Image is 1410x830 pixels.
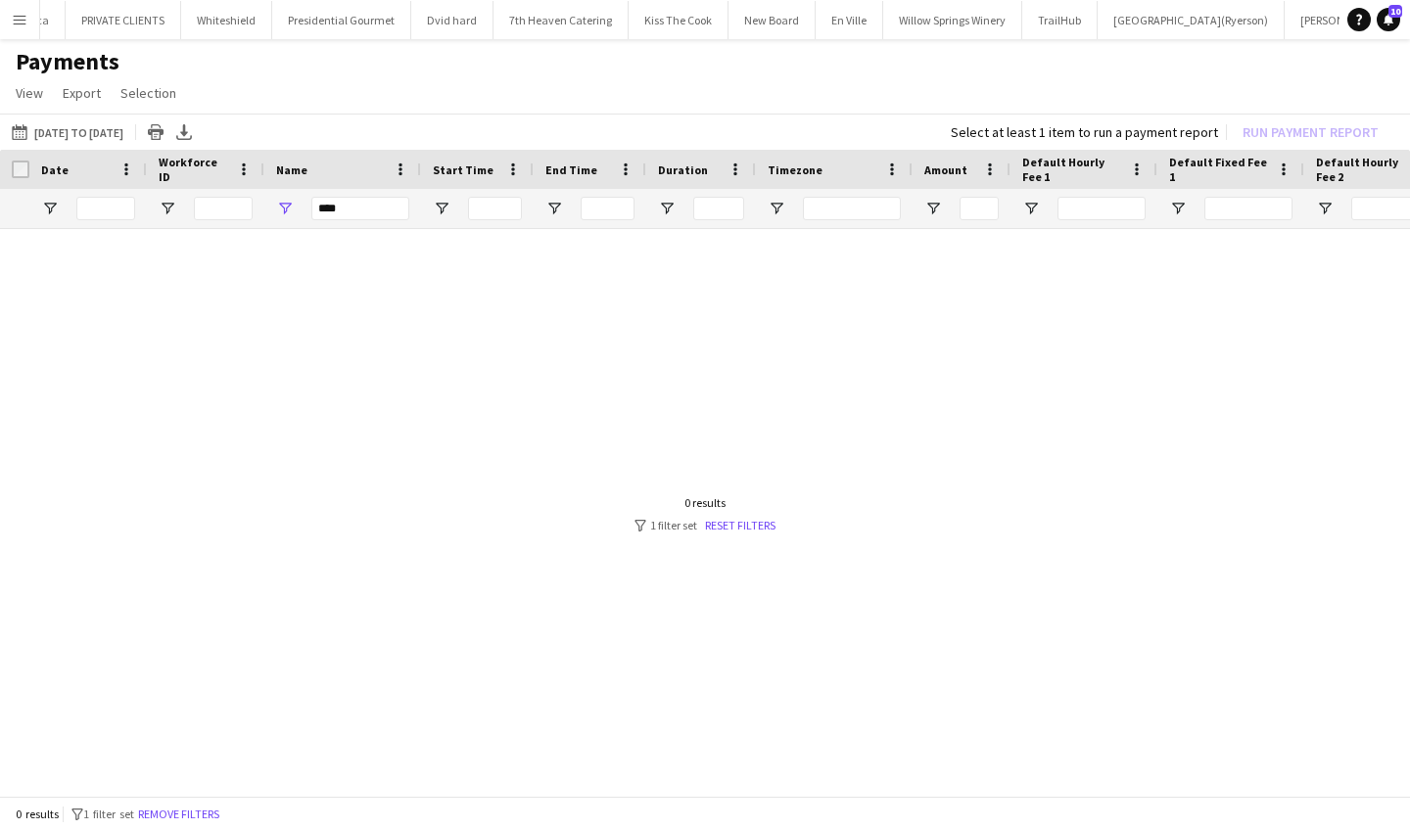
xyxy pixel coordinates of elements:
a: Reset filters [705,518,775,532]
app-action-btn: Export XLSX [172,120,196,144]
app-action-btn: Print [144,120,167,144]
span: 1 filter set [83,807,134,821]
span: Selection [120,84,176,102]
button: Open Filter Menu [276,200,294,217]
span: Timezone [768,162,822,177]
input: Timezone Filter Input [803,197,901,220]
a: Selection [113,80,184,106]
div: 1 filter set [634,518,775,532]
span: 10 [1388,5,1402,18]
button: En Ville [816,1,883,39]
span: Workforce ID [159,155,229,184]
button: Presidential Gourmet [272,1,411,39]
button: PRIVATE CLIENTS [66,1,181,39]
input: Amount Filter Input [960,197,999,220]
div: Select at least 1 item to run a payment report [951,123,1218,141]
button: Whiteshield [181,1,272,39]
button: Open Filter Menu [1316,200,1334,217]
input: Default Hourly Fee 1 Filter Input [1057,197,1146,220]
span: Amount [924,162,967,177]
button: Open Filter Menu [433,200,450,217]
span: Duration [658,162,708,177]
input: End Time Filter Input [581,197,634,220]
span: Name [276,162,307,177]
button: Remove filters [134,804,223,825]
span: View [16,84,43,102]
button: Open Filter Menu [658,200,676,217]
button: Open Filter Menu [924,200,942,217]
input: Name Filter Input [311,197,409,220]
button: [GEOGRAPHIC_DATA](Ryerson) [1098,1,1285,39]
span: Start Time [433,162,493,177]
a: 10 [1377,8,1400,31]
input: Default Fixed Fee 1 Filter Input [1204,197,1292,220]
span: Date [41,162,69,177]
a: Export [55,80,109,106]
input: Column with Header Selection [12,161,29,178]
button: Kiss The Cook [629,1,728,39]
span: Default Hourly Fee 1 [1022,155,1122,184]
button: TrailHub [1022,1,1098,39]
button: Open Filter Menu [1169,200,1187,217]
button: Open Filter Menu [159,200,176,217]
button: Open Filter Menu [41,200,59,217]
button: 7th Heaven Catering [493,1,629,39]
button: Open Filter Menu [768,200,785,217]
button: Open Filter Menu [545,200,563,217]
a: View [8,80,51,106]
button: Dvid hard [411,1,493,39]
span: Default Fixed Fee 1 [1169,155,1269,184]
input: Date Filter Input [76,197,135,220]
input: Workforce ID Filter Input [194,197,253,220]
span: Export [63,84,101,102]
div: 0 results [634,495,775,510]
button: Open Filter Menu [1022,200,1040,217]
button: New Board [728,1,816,39]
span: End Time [545,162,597,177]
input: Start Time Filter Input [468,197,522,220]
button: [DATE] to [DATE] [8,120,127,144]
button: Willow Springs Winery [883,1,1022,39]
